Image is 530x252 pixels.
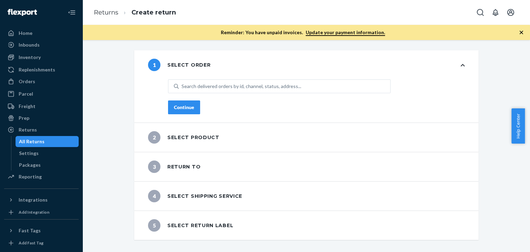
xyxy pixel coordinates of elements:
div: Orders [19,78,35,85]
a: Home [4,28,79,39]
a: Reporting [4,171,79,182]
p: Reminder: You have unpaid invoices. [221,29,385,36]
div: All Returns [19,138,45,145]
a: Returns [94,9,118,16]
div: Home [19,30,32,37]
img: Flexport logo [8,9,37,16]
span: 2 [148,131,160,144]
div: Prep [19,115,29,122]
a: Inventory [4,52,79,63]
a: Settings [16,148,79,159]
div: Freight [19,103,36,110]
a: Inbounds [4,39,79,50]
a: Create return [131,9,176,16]
div: Inventory [19,54,41,61]
button: Fast Tags [4,225,79,236]
span: 4 [148,190,160,202]
div: Returns [19,126,37,133]
div: Add Integration [19,209,49,215]
a: Replenishments [4,64,79,75]
span: 5 [148,219,160,232]
a: All Returns [16,136,79,147]
div: Reporting [19,173,42,180]
div: Return to [148,161,200,173]
a: Freight [4,101,79,112]
div: Add Fast Tag [19,240,43,246]
a: Update your payment information. [306,29,385,36]
button: Integrations [4,194,79,205]
ol: breadcrumbs [88,2,181,23]
div: Select return label [148,219,233,232]
div: Replenishments [19,66,55,73]
button: Help Center [511,108,525,144]
button: Open notifications [489,6,502,19]
button: Close Navigation [65,6,79,19]
div: Inbounds [19,41,40,48]
a: Prep [4,113,79,124]
button: Open Search Box [473,6,487,19]
span: 3 [148,161,160,173]
a: Packages [16,159,79,171]
a: Returns [4,124,79,135]
button: Continue [168,100,200,114]
div: Select order [148,59,210,71]
div: Continue [174,104,194,111]
a: Add Fast Tag [4,239,79,247]
div: Select product [148,131,219,144]
span: 1 [148,59,160,71]
div: Packages [19,162,41,168]
a: Add Integration [4,208,79,216]
div: Parcel [19,90,33,97]
button: Open account menu [504,6,518,19]
div: Select shipping service [148,190,242,202]
a: Orders [4,76,79,87]
div: Fast Tags [19,227,41,234]
div: Search delivered orders by id, channel, status, address... [181,83,301,90]
div: Integrations [19,196,48,203]
a: Parcel [4,88,79,99]
div: Settings [19,150,39,157]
